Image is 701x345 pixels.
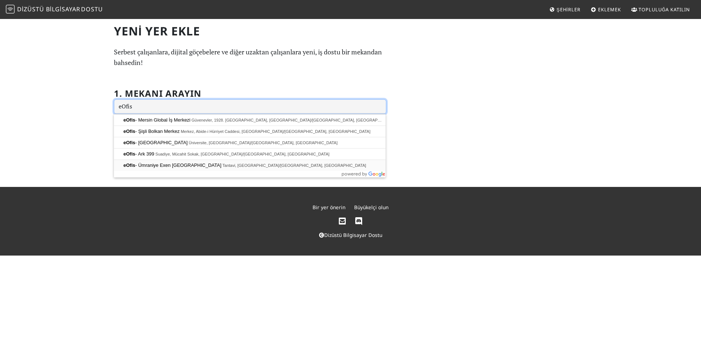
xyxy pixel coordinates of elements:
[181,129,371,134] font: Merkez, Abide-i Hürriyet Caddesi, [GEOGRAPHIC_DATA]/[GEOGRAPHIC_DATA], [GEOGRAPHIC_DATA]
[598,6,621,13] font: Eklemek
[135,117,191,123] font: - Mersin Global İş Merkezi
[588,3,624,16] a: Eklemek
[319,231,382,238] a: Dizüstü Bilgisayar Dostu
[114,87,202,99] font: 1. Mekanı arayın
[313,204,345,211] a: Bir yer önerin
[192,118,398,122] font: Güvenevler, 1928. [GEOGRAPHIC_DATA], [GEOGRAPHIC_DATA]/[GEOGRAPHIC_DATA], [GEOGRAPHIC_DATA]
[114,23,200,39] font: Yeni Yer Ekle
[123,151,135,157] font: eOfis
[189,141,338,145] font: Üniversite, [GEOGRAPHIC_DATA]/[GEOGRAPHIC_DATA], [GEOGRAPHIC_DATA]
[156,152,330,156] font: Suadiye, Mücahit Sokak, [GEOGRAPHIC_DATA]/[GEOGRAPHIC_DATA], [GEOGRAPHIC_DATA]
[222,163,366,168] font: Tantavi, [GEOGRAPHIC_DATA]/[GEOGRAPHIC_DATA], [GEOGRAPHIC_DATA]
[123,129,135,134] font: eOfis
[114,99,386,114] input: Bir konum girin
[17,5,80,13] font: Dizüstü Bilgisayar
[135,151,154,157] font: - Ark 399
[628,3,693,16] a: Topluluğa Katılın
[81,5,103,13] font: Dostu
[123,140,135,145] font: eOfis
[556,6,580,13] font: Şehirler
[324,231,382,238] font: Dizüstü Bilgisayar Dostu
[135,140,188,145] font: - [GEOGRAPHIC_DATA]
[123,117,135,123] font: eOfis
[354,204,388,211] a: Büyükelçi olun
[114,47,382,67] font: Serbest çalışanlara, dijital göçebelere ve diğer uzaktan çalışanlara yeni, iş dostu bir mekandan ...
[135,162,222,168] font: - Ümraniye Exen [GEOGRAPHIC_DATA]
[123,162,135,168] font: eOfis
[546,3,583,16] a: Şehirler
[135,129,180,134] font: - Şişli Bolkan Merkez
[639,6,690,13] font: Topluluğa Katılın
[6,3,103,16] a: Dizüstü Bilgisayar Dostu Dizüstü BilgisayarDostu
[6,5,15,14] img: Dizüstü Bilgisayar Dostu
